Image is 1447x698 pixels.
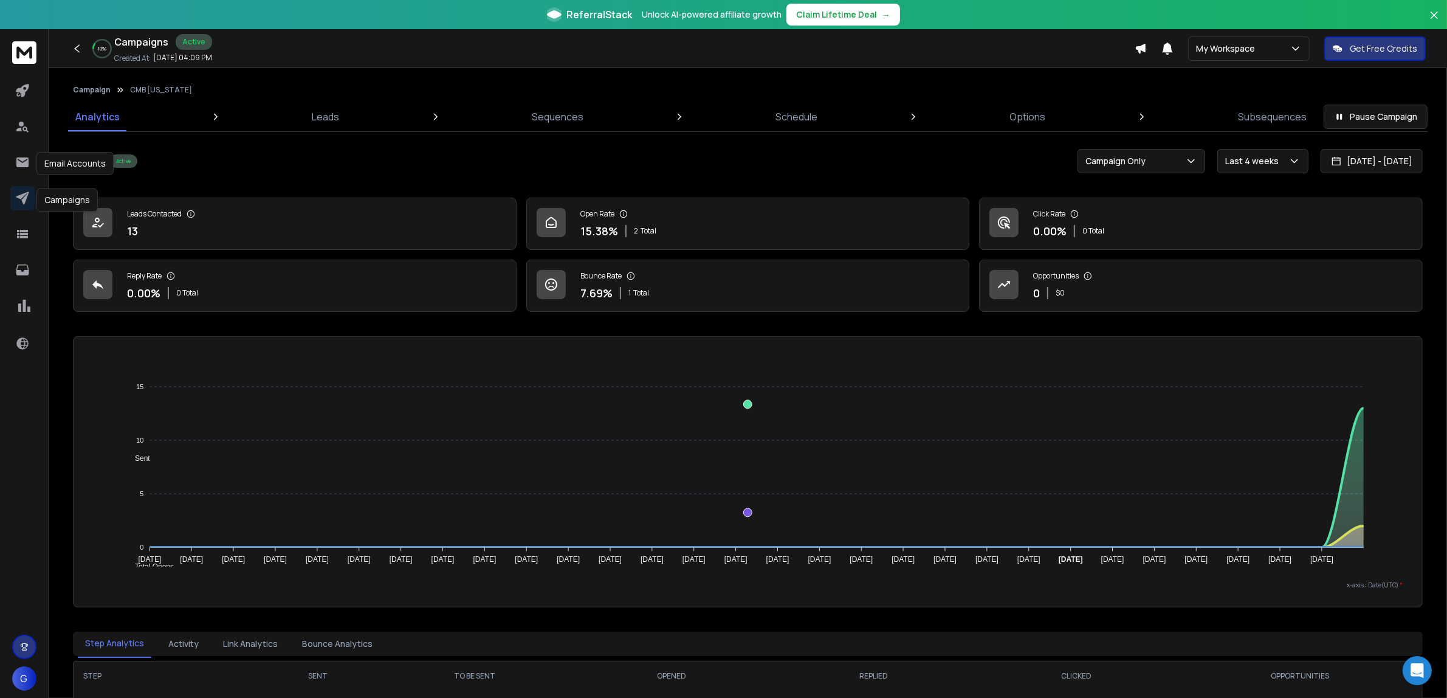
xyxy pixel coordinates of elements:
p: 15.38 % [580,223,618,240]
tspan: [DATE] [138,556,161,564]
tspan: [DATE] [180,556,203,564]
a: Reply Rate0.00%0 Total [73,260,517,312]
p: [DATE] 04:09 PM [153,53,212,63]
span: ReferralStack [566,7,632,22]
tspan: 15 [136,383,143,390]
tspan: 10 [136,437,143,444]
p: x-axis : Date(UTC) [93,581,1403,590]
a: Open Rate15.38%2Total [526,198,970,250]
button: G [12,666,36,691]
p: Campaign Only [1085,155,1150,167]
p: Unlock AI-powered affiliate growth [642,9,782,21]
span: → [882,9,890,21]
p: Created At: [114,54,151,63]
p: 0 [1033,285,1040,302]
tspan: [DATE] [348,556,371,564]
tspan: [DATE] [1101,556,1124,564]
tspan: [DATE] [515,556,538,564]
tspan: [DATE] [641,556,664,564]
th: STEP [74,662,257,691]
p: Sequences [532,109,583,124]
th: CLICKED [975,662,1177,691]
button: Pause Campaign [1324,105,1428,129]
button: Activity [161,631,206,657]
a: Subsequences [1231,102,1314,131]
a: Opportunities0$0 [979,260,1423,312]
button: Close banner [1426,7,1442,36]
button: Get Free Credits [1324,36,1426,61]
p: 13 [127,223,138,240]
tspan: [DATE] [1310,556,1333,564]
p: 10 % [98,45,106,52]
p: Bounce Rate [580,271,622,281]
p: Leads [312,109,339,124]
p: Analytics [75,109,120,124]
p: Get Free Credits [1350,43,1417,55]
div: Active [109,154,137,168]
th: OPPORTUNITIES [1178,662,1422,691]
tspan: [DATE] [264,556,287,564]
th: TO BE SENT [379,662,570,691]
p: 0.00 % [127,285,160,302]
tspan: [DATE] [808,556,831,564]
span: Total [641,226,656,236]
p: Click Rate [1033,209,1065,219]
button: Bounce Analytics [295,631,380,657]
p: Leads Contacted [127,209,182,219]
tspan: [DATE] [473,556,496,564]
tspan: 0 [140,544,143,551]
a: Bounce Rate7.69%1Total [526,260,970,312]
tspan: 5 [140,490,143,497]
button: Step Analytics [78,630,151,658]
tspan: [DATE] [599,556,622,564]
button: Campaign [73,85,111,95]
th: SENT [257,662,379,691]
tspan: [DATE] [1185,556,1208,564]
tspan: [DATE] [682,556,706,564]
p: Options [1010,109,1046,124]
th: REPLIED [772,662,975,691]
span: Sent [126,454,150,463]
tspan: [DATE] [306,556,329,564]
a: Schedule [768,102,825,131]
div: Email Accounts [36,152,114,175]
p: Schedule [775,109,817,124]
p: 7.69 % [580,285,613,302]
p: Subsequences [1238,109,1307,124]
tspan: [DATE] [975,556,998,564]
p: Opportunities [1033,271,1079,281]
tspan: [DATE] [766,556,789,564]
p: Last 4 weeks [1225,155,1284,167]
th: OPENED [570,662,772,691]
tspan: [DATE] [557,556,580,564]
tspan: [DATE] [222,556,245,564]
a: Options [1003,102,1053,131]
p: 0 Total [176,288,198,298]
span: Total Opens [126,562,174,571]
tspan: [DATE] [892,556,915,564]
p: Open Rate [580,209,614,219]
p: $ 0 [1056,288,1065,298]
a: Leads Contacted13 [73,198,517,250]
tspan: [DATE] [431,556,455,564]
tspan: [DATE] [390,556,413,564]
tspan: [DATE] [1268,556,1291,564]
a: Analytics [68,102,127,131]
span: Total [633,288,649,298]
a: Sequences [524,102,591,131]
a: Click Rate0.00%0 Total [979,198,1423,250]
tspan: [DATE] [1143,556,1166,564]
h1: Campaigns [114,35,168,49]
button: Link Analytics [216,631,285,657]
tspan: [DATE] [724,556,748,564]
div: Active [176,34,212,50]
div: Open Intercom Messenger [1403,656,1432,685]
p: 0.00 % [1033,223,1067,240]
tspan: [DATE] [933,556,957,564]
p: My Workspace [1196,43,1260,55]
p: CMB [US_STATE] [130,85,192,95]
tspan: [DATE] [850,556,873,564]
a: Leads [304,102,346,131]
